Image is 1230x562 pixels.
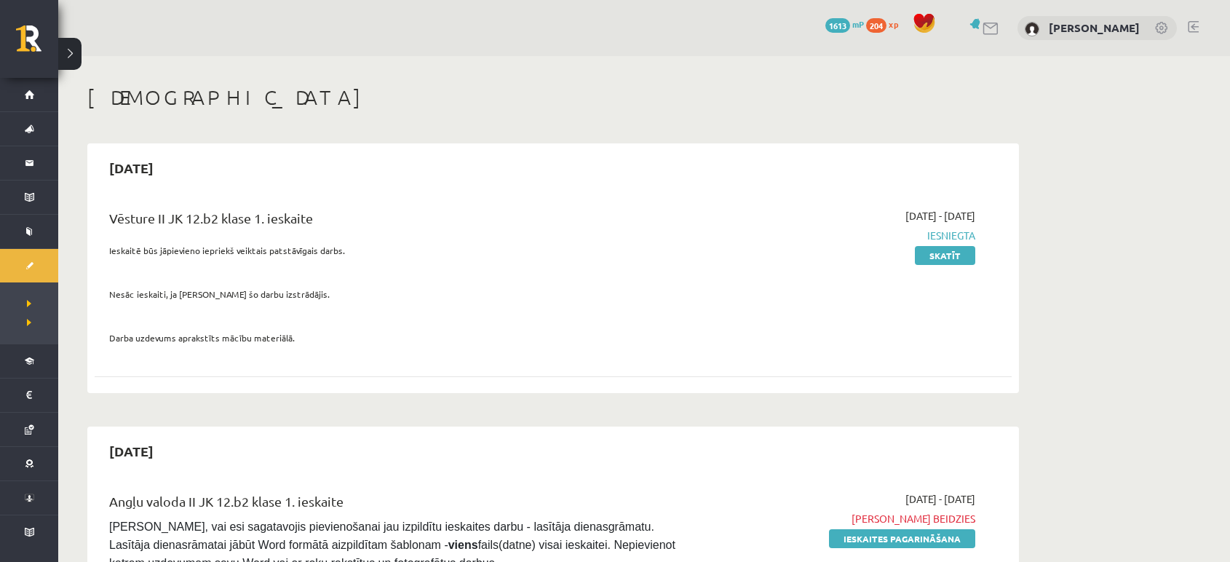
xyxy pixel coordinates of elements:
span: xp [889,18,898,30]
a: Rīgas 1. Tālmācības vidusskola [16,25,58,62]
a: Ieskaites pagarināšana [829,529,975,548]
p: Ieskaitē būs jāpievieno iepriekš veiktais patstāvīgais darbs. [109,244,679,257]
h2: [DATE] [95,151,168,185]
span: mP [852,18,864,30]
span: [PERSON_NAME] beidzies [701,511,975,526]
a: 1613 mP [825,18,864,30]
strong: viens [448,539,478,551]
a: 204 xp [866,18,905,30]
p: Darba uzdevums aprakstīts mācību materiālā. [109,331,679,344]
span: Iesniegta [701,228,975,243]
span: [DATE] - [DATE] [905,208,975,223]
div: Angļu valoda II JK 12.b2 klase 1. ieskaite [109,491,679,518]
p: Nesāc ieskaiti, ja [PERSON_NAME] šo darbu izstrādājis. [109,288,679,301]
h1: [DEMOGRAPHIC_DATA] [87,85,1019,110]
h2: [DATE] [95,434,168,468]
div: Vēsture II JK 12.b2 klase 1. ieskaite [109,208,679,235]
a: [PERSON_NAME] [1049,20,1140,35]
img: Sindija Ozolniece [1025,22,1039,36]
span: 1613 [825,18,850,33]
span: 204 [866,18,886,33]
a: Skatīt [915,246,975,265]
span: [DATE] - [DATE] [905,491,975,507]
